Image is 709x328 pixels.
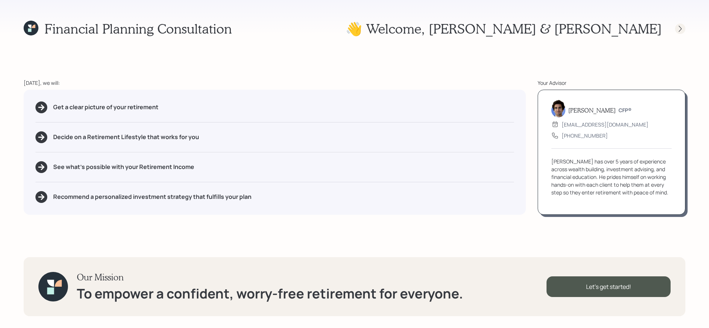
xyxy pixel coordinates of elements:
div: [DATE], we will: [24,79,526,87]
div: [PERSON_NAME] has over 5 years of experience across wealth building, investment advising, and fin... [551,158,672,196]
h3: Our Mission [77,272,463,283]
h1: To empower a confident, worry-free retirement for everyone. [77,286,463,301]
div: Let's get started! [547,276,671,297]
h6: CFP® [619,107,631,114]
h5: Recommend a personalized investment strategy that fulfills your plan [53,193,251,200]
h5: Decide on a Retirement Lifestyle that works for you [53,134,199,141]
div: [EMAIL_ADDRESS][DOMAIN_NAME] [562,121,648,128]
img: harrison-schaefer-headshot-2.png [551,100,565,117]
h5: See what's possible with your Retirement Income [53,163,194,170]
div: [PHONE_NUMBER] [562,132,608,139]
h1: Financial Planning Consultation [44,21,232,37]
div: Your Advisor [538,79,685,87]
h5: [PERSON_NAME] [568,107,616,114]
h5: Get a clear picture of your retirement [53,104,158,111]
h1: 👋 Welcome , [PERSON_NAME] & [PERSON_NAME] [346,21,662,37]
